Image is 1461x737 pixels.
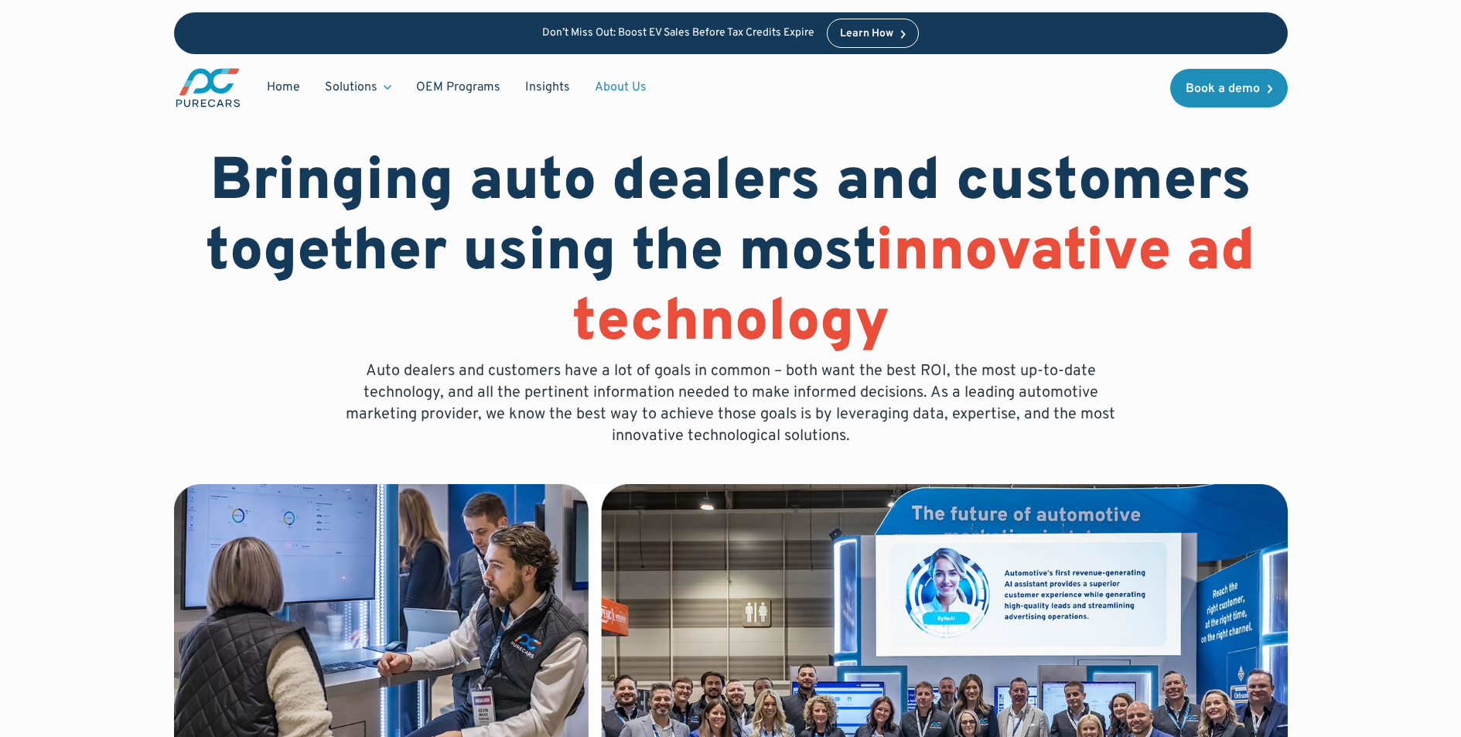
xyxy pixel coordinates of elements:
div: Solutions [325,79,377,96]
a: About Us [582,73,659,102]
p: Don’t Miss Out: Boost EV Sales Before Tax Credits Expire [542,27,814,40]
a: Home [254,73,312,102]
p: Auto dealers and customers have a lot of goals in common – both want the best ROI, the most up-to... [335,360,1127,447]
div: Solutions [312,73,404,102]
a: OEM Programs [404,73,513,102]
span: innovative ad technology [572,217,1256,361]
div: Book a demo [1186,83,1260,95]
a: Learn How [827,19,919,48]
div: Learn How [840,29,893,39]
img: purecars logo [174,67,242,109]
a: Insights [513,73,582,102]
a: Book a demo [1170,69,1288,107]
h1: Bringing auto dealers and customers together using the most [174,148,1288,360]
a: main [174,67,242,109]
